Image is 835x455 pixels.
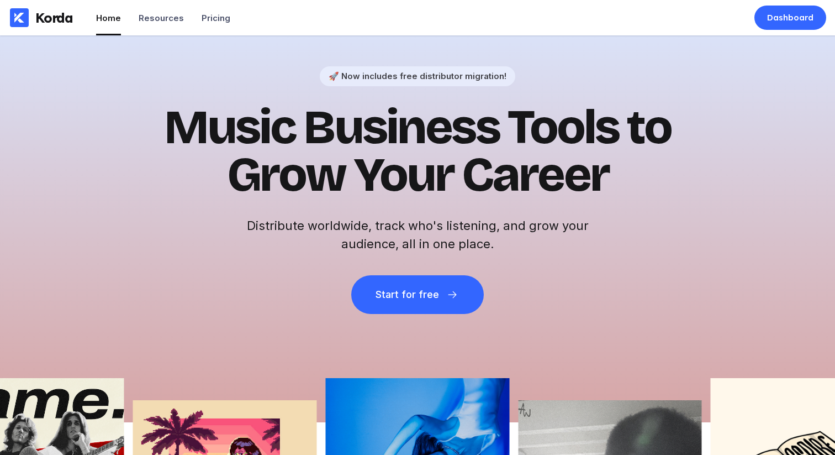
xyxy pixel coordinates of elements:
div: Dashboard [767,12,813,23]
div: 🚀 Now includes free distributor migration! [329,71,506,81]
button: Start for free [351,275,484,314]
div: Start for free [376,289,438,300]
a: Dashboard [754,6,826,30]
div: Resources [139,13,184,23]
div: Korda [35,9,73,26]
h1: Music Business Tools to Grow Your Career [147,104,688,199]
div: Home [96,13,121,23]
div: Pricing [202,13,230,23]
h2: Distribute worldwide, track who's listening, and grow your audience, all in one place. [241,217,594,253]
